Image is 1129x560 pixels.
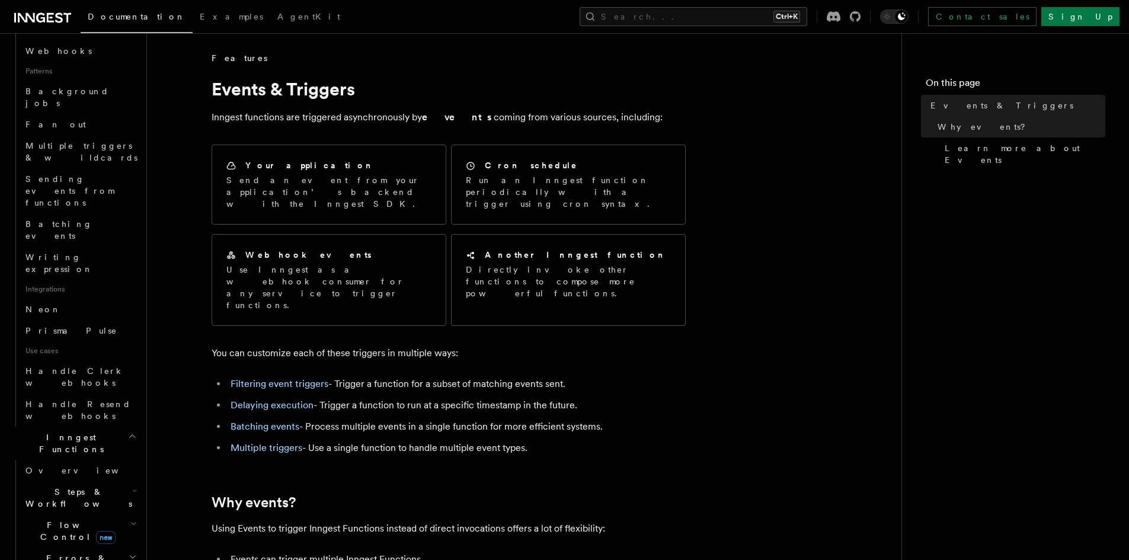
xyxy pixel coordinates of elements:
[25,120,86,129] span: Fan out
[245,249,372,261] h2: Webhook events
[212,52,267,64] span: Features
[940,137,1105,171] a: Learn more about Events
[25,305,61,314] span: Neon
[25,326,117,335] span: Prisma Pulse
[21,486,132,510] span: Steps & Workflows
[9,427,139,460] button: Inngest Functions
[773,11,800,23] kbd: Ctrl+K
[270,4,347,32] a: AgentKit
[227,418,686,435] li: - Process multiple events in a single function for more efficient systems.
[245,159,374,171] h2: Your application
[231,421,299,432] a: Batching events
[231,442,302,453] a: Multiple triggers
[25,141,137,162] span: Multiple triggers & wildcards
[928,7,1037,26] a: Contact sales
[933,116,1105,137] a: Why events?
[21,40,139,62] a: Webhooks
[25,87,109,108] span: Background jobs
[21,360,139,393] a: Handle Clerk webhooks
[21,213,139,247] a: Batching events
[25,174,114,207] span: Sending events from functions
[227,440,686,456] li: - Use a single function to handle multiple event types.
[485,159,578,171] h2: Cron schedule
[277,12,340,21] span: AgentKit
[227,376,686,392] li: - Trigger a function for a subset of matching events sent.
[485,249,666,261] h2: Another Inngest function
[81,4,193,33] a: Documentation
[212,109,686,126] p: Inngest functions are triggered asynchronously by coming from various sources, including:
[212,78,686,100] h1: Events & Triggers
[231,378,328,389] a: Filtering event triggers
[212,520,686,537] p: Using Events to trigger Inngest Functions instead of direct invocations offers a lot of flexibility:
[1041,7,1120,26] a: Sign Up
[21,320,139,341] a: Prisma Pulse
[25,366,124,388] span: Handle Clerk webhooks
[926,76,1105,95] h4: On this page
[25,399,131,421] span: Handle Resend webhooks
[21,168,139,213] a: Sending events from functions
[21,393,139,427] a: Handle Resend webhooks
[193,4,270,32] a: Examples
[212,345,686,361] p: You can customize each of these triggers in multiple ways:
[88,12,185,21] span: Documentation
[422,111,494,123] strong: events
[227,397,686,414] li: - Trigger a function to run at a specific timestamp in the future.
[212,234,446,326] a: Webhook eventsUse Inngest as a webhook consumer for any service to trigger functions.
[25,219,92,241] span: Batching events
[21,81,139,114] a: Background jobs
[21,135,139,168] a: Multiple triggers & wildcards
[212,494,296,511] a: Why events?
[21,514,139,548] button: Flow Controlnew
[200,12,263,21] span: Examples
[938,121,1034,133] span: Why events?
[580,7,807,26] button: Search...Ctrl+K
[231,399,314,411] a: Delaying execution
[926,95,1105,116] a: Events & Triggers
[25,466,148,475] span: Overview
[466,174,671,210] p: Run an Inngest function periodically with a trigger using cron syntax.
[21,62,139,81] span: Patterns
[226,174,431,210] p: Send an event from your application’s backend with the Inngest SDK.
[21,460,139,481] a: Overview
[25,252,93,274] span: Writing expression
[880,9,909,24] button: Toggle dark mode
[451,234,686,326] a: Another Inngest functionDirectly invoke other functions to compose more powerful functions.
[21,341,139,360] span: Use cases
[21,114,139,135] a: Fan out
[466,264,671,299] p: Directly invoke other functions to compose more powerful functions.
[25,46,92,56] span: Webhooks
[21,299,139,320] a: Neon
[21,247,139,280] a: Writing expression
[21,519,130,543] span: Flow Control
[212,145,446,225] a: Your applicationSend an event from your application’s backend with the Inngest SDK.
[21,280,139,299] span: Integrations
[21,481,139,514] button: Steps & Workflows
[945,142,1105,166] span: Learn more about Events
[226,264,431,311] p: Use Inngest as a webhook consumer for any service to trigger functions.
[930,100,1073,111] span: Events & Triggers
[96,531,116,544] span: new
[9,431,128,455] span: Inngest Functions
[451,145,686,225] a: Cron scheduleRun an Inngest function periodically with a trigger using cron syntax.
